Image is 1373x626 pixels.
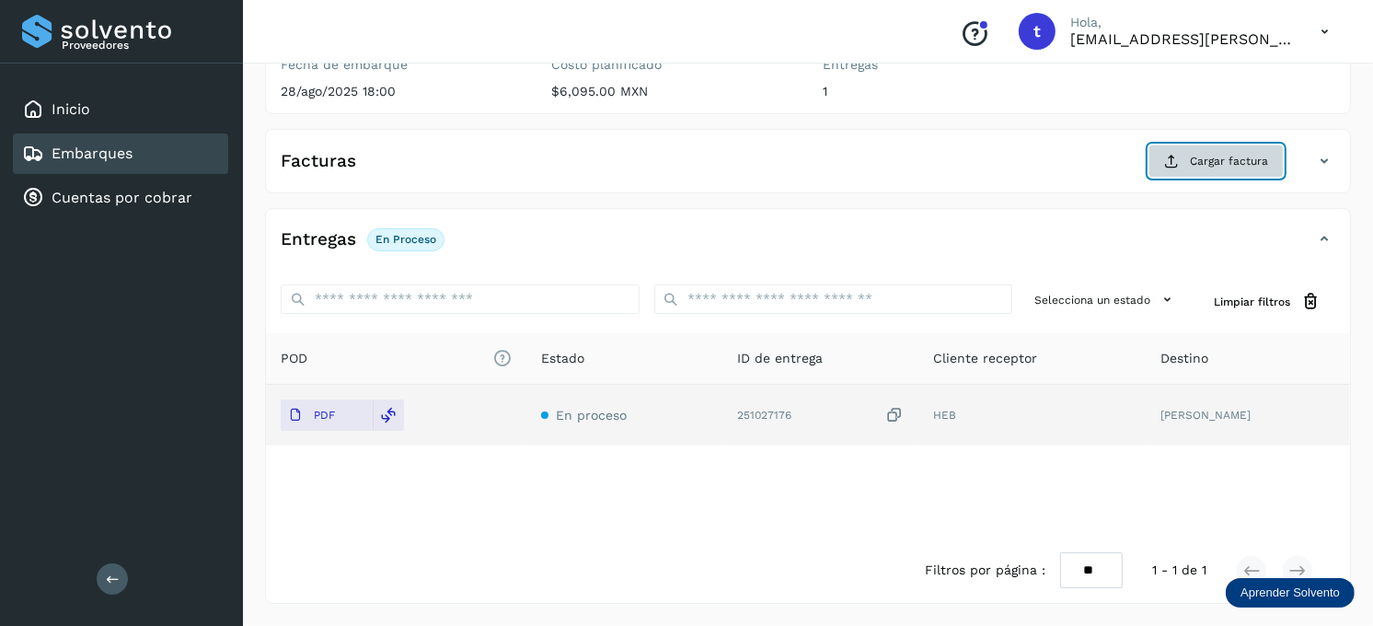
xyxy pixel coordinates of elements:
label: Costo planificado [552,57,794,73]
p: 1 [823,84,1065,99]
div: Embarques [13,133,228,174]
p: Hola, [1070,15,1291,30]
p: Aprender Solvento [1240,585,1340,600]
a: Embarques [52,145,133,162]
span: ID de entrega [737,349,823,368]
p: En proceso [375,233,436,246]
p: Proveedores [62,39,221,52]
div: 251027176 [737,406,904,425]
button: Selecciona un estado [1027,284,1184,315]
div: Reemplazar POD [373,400,404,431]
div: EntregasEn proceso [266,224,1350,270]
td: [PERSON_NAME] [1146,385,1350,446]
div: Aprender Solvento [1226,578,1355,608]
div: FacturasCargar factura [266,145,1350,192]
div: Cuentas por cobrar [13,178,228,218]
span: 1 - 1 de 1 [1152,561,1206,580]
label: Fecha de embarque [281,57,523,73]
span: En proceso [556,408,627,423]
a: Cuentas por cobrar [52,189,192,206]
h4: Facturas [281,151,356,172]
button: PDF [281,400,373,431]
p: $6,095.00 MXN [552,84,794,99]
h4: Entregas [281,229,356,250]
span: Cliente receptor [933,349,1037,368]
span: Destino [1160,349,1208,368]
p: 28/ago/2025 18:00 [281,84,523,99]
span: Limpiar filtros [1214,294,1290,310]
span: Cargar factura [1190,153,1268,169]
span: Filtros por página : [925,561,1045,580]
span: Estado [541,349,584,368]
span: POD [281,349,512,368]
p: PDF [314,409,335,422]
p: transportes.lg.lozano@gmail.com [1070,30,1291,48]
a: Inicio [52,100,90,118]
label: Entregas [823,57,1065,73]
button: Limpiar filtros [1199,284,1335,319]
div: Inicio [13,89,228,130]
button: Cargar factura [1148,145,1284,178]
td: HEB [918,385,1146,446]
